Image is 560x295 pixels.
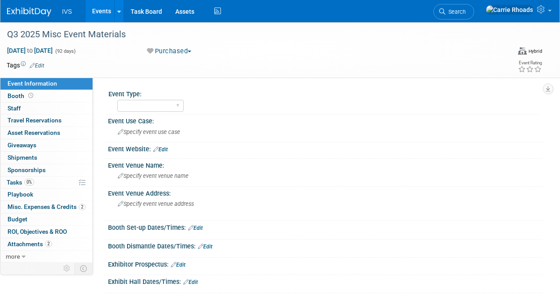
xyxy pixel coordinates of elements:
a: Booth [0,90,93,102]
span: Misc. Expenses & Credits [8,203,85,210]
span: Playbook [8,191,33,198]
span: Giveaways [8,142,36,149]
div: Exhibit Hall Dates/Times: [108,275,542,287]
a: Edit [198,244,212,250]
a: Staff [0,102,93,114]
div: Event Format [518,46,542,55]
button: Purchased [144,47,195,56]
span: Booth [8,92,35,99]
span: Specify event venue address [118,201,194,207]
span: Travel Reservations [8,117,62,124]
img: Format-Hybrid.png [518,47,527,55]
a: Edit [188,225,203,231]
a: Edit [30,63,44,69]
span: Sponsorships [8,166,46,173]
a: Sponsorships [0,164,93,176]
span: 2 [79,204,85,210]
div: Event Venue Address: [108,187,542,198]
span: (92 days) [54,48,76,54]
div: Event Rating [518,61,542,65]
img: ExhibitDay [7,8,51,16]
span: 2 [45,240,52,247]
a: Budget [0,213,93,225]
span: [DATE] [DATE] [7,47,53,55]
td: Toggle Event Tabs [75,263,93,274]
a: Asset Reservations [0,127,93,139]
span: to [26,47,34,54]
span: ROI, Objectives & ROO [8,228,67,235]
span: Search [445,8,466,15]
span: IVS [62,8,72,15]
a: Travel Reservations [0,114,93,126]
div: Exhibitor Prospectus: [108,258,542,269]
span: Staff [8,105,21,112]
a: more [0,251,93,263]
span: Event Information [8,80,57,87]
a: Misc. Expenses & Credits2 [0,201,93,213]
a: Edit [153,146,168,153]
span: 0% [24,179,34,185]
span: Booth not reserved yet [27,92,35,99]
div: Event Venue Name: [108,159,542,170]
div: Booth Set-up Dates/Times: [108,221,542,232]
span: Specify event use case [118,129,180,135]
td: Personalize Event Tab Strip [59,263,75,274]
a: Attachments2 [0,238,93,250]
div: Q3 2025 Misc Event Materials [4,27,497,43]
span: Tasks [7,179,34,186]
div: Event Format [464,46,542,59]
a: Tasks0% [0,177,93,189]
span: Attachments [8,240,52,248]
img: Carrie Rhoads [486,5,533,15]
span: Specify event venue name [118,173,189,179]
td: Tags [7,61,44,70]
div: Event Use Case: [108,114,542,126]
a: Search [433,4,474,20]
span: Asset Reservations [8,129,60,136]
a: Playbook [0,189,93,201]
a: Shipments [0,152,93,164]
span: Shipments [8,154,37,161]
a: Event Information [0,78,93,90]
a: ROI, Objectives & ROO [0,226,93,238]
span: more [6,253,20,260]
div: Event Website: [108,142,542,154]
a: Giveaways [0,139,93,151]
a: Edit [171,262,185,268]
a: Edit [183,279,198,285]
div: Hybrid [528,48,542,55]
span: Budget [8,216,27,223]
div: Event Type: [108,87,538,98]
div: Booth Dismantle Dates/Times: [108,240,542,251]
